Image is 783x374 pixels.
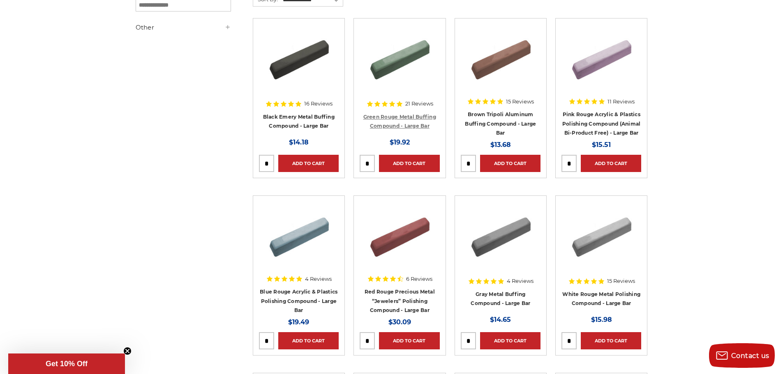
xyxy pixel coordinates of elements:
span: Get 10% Off [46,360,88,368]
a: Add to Cart [581,155,641,172]
h5: Other [136,23,231,32]
a: Green Rouge Aluminum Buffing Compound [360,24,439,104]
a: Add to Cart [480,332,540,349]
button: Close teaser [123,347,132,355]
a: Gray Buffing Compound [461,202,540,281]
div: Get 10% OffClose teaser [8,353,125,374]
a: Quick view [371,226,428,243]
a: Add to Cart [278,332,339,349]
span: 15 Reviews [607,278,635,284]
a: Quick view [472,226,529,243]
span: 4 Reviews [305,276,332,282]
img: Green Rouge Aluminum Buffing Compound [367,24,432,90]
a: Black Emery Metal Buffing Compound - Large Bar [263,114,335,129]
span: 21 Reviews [405,101,433,106]
a: Red Rouge Jewelers Buffing Compound [360,202,439,281]
a: Pink Plastic Polishing Compound [561,24,641,104]
span: 4 Reviews [507,278,534,284]
span: $14.18 [289,138,309,146]
a: Quick view [472,49,529,65]
a: White Rouge Buffing Compound [561,202,641,281]
a: Black Stainless Steel Buffing Compound [259,24,339,104]
a: Gray Metal Buffing Compound - Large Bar [471,291,530,307]
span: $30.09 [388,318,411,326]
a: Add to Cart [379,332,439,349]
a: Add to Cart [278,155,339,172]
img: White Rouge Buffing Compound [568,202,634,267]
a: Blue rouge polishing compound [259,202,339,281]
a: Quick view [573,226,630,243]
span: 16 Reviews [304,101,333,106]
button: Contact us [709,343,775,368]
span: $13.68 [490,141,511,149]
a: White Rouge Metal Polishing Compound - Large Bar [562,291,640,307]
a: Add to Cart [379,155,439,172]
span: $19.49 [288,318,309,326]
a: Quick view [573,49,630,65]
a: Green Rouge Metal Buffing Compound - Large Bar [363,114,436,129]
img: Pink Plastic Polishing Compound [568,24,634,90]
img: Black Stainless Steel Buffing Compound [266,24,332,90]
img: Brown Tripoli Aluminum Buffing Compound [468,24,534,90]
a: Brown Tripoli Aluminum Buffing Compound [461,24,540,104]
a: Red Rouge Precious Metal “Jewelers” Polishing Compound - Large Bar [365,289,435,313]
a: Quick view [270,226,327,243]
a: Add to Cart [581,332,641,349]
span: 6 Reviews [406,276,432,282]
a: Brown Tripoli Aluminum Buffing Compound - Large Bar [465,111,536,136]
a: Quick view [270,49,327,65]
span: 11 Reviews [607,99,635,104]
a: Pink Rouge Acrylic & Plastics Polishing Compound (Animal Bi-Product Free) - Large Bar [562,111,641,136]
span: $15.98 [591,316,612,324]
span: $15.51 [592,141,611,149]
img: Blue rouge polishing compound [266,202,332,267]
a: Add to Cart [480,155,540,172]
img: Gray Buffing Compound [468,202,534,267]
span: $19.92 [390,138,410,146]
span: 15 Reviews [506,99,534,104]
span: Contact us [731,352,769,360]
a: Quick view [371,49,428,65]
a: Blue Rouge Acrylic & Plastics Polishing Compound - Large Bar [260,289,337,313]
img: Red Rouge Jewelers Buffing Compound [367,202,432,267]
span: $14.65 [490,316,511,324]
